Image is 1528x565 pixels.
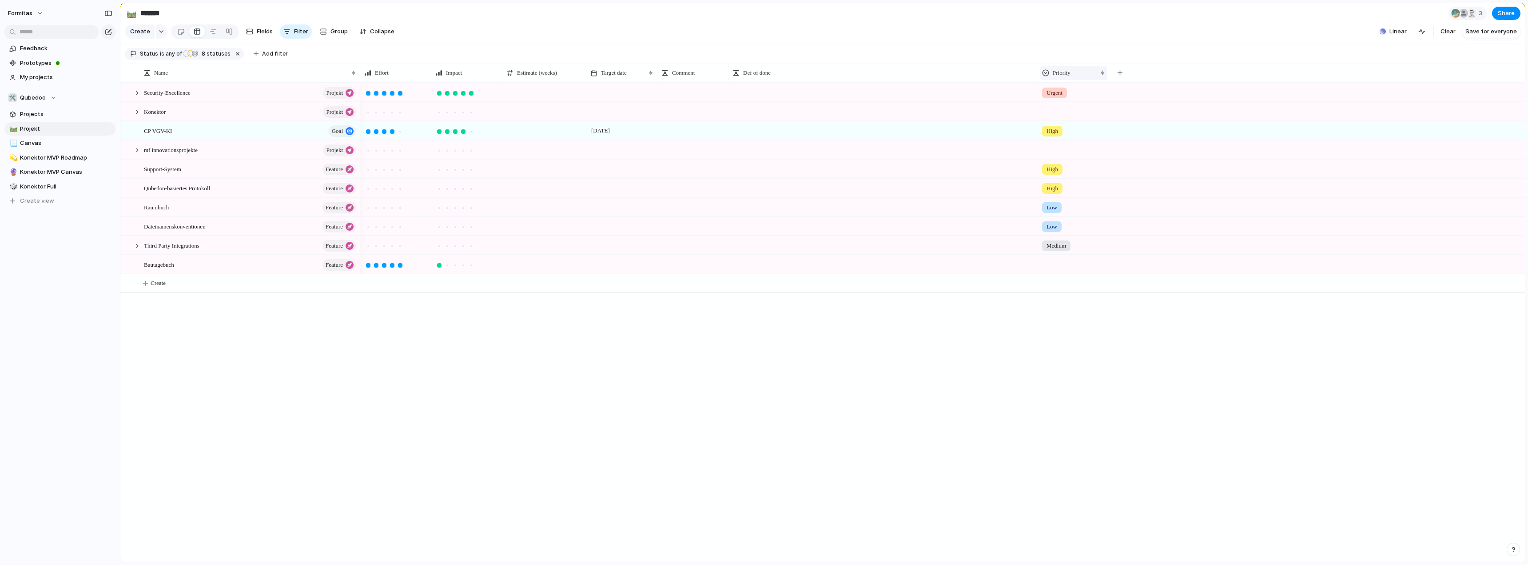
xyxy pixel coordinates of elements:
a: Projects [4,108,115,121]
span: Projekt [326,87,343,99]
span: Qubedoo-basiertes Protokoll [144,183,210,193]
button: Formitas [4,6,48,20]
button: Fields [243,24,276,39]
span: Save for everyone [1465,27,1517,36]
span: Low [1047,203,1057,212]
span: Create view [20,196,54,205]
span: Projekt [326,106,343,118]
button: Create [125,24,155,39]
span: Share [1498,9,1515,18]
span: 8 [199,50,207,57]
button: 🛤️ [124,6,139,20]
button: 📃 [8,139,17,148]
span: [DATE] [589,125,612,136]
span: Low [1047,222,1057,231]
button: Share [1492,7,1520,20]
span: Name [154,68,168,77]
span: Create [130,27,150,36]
button: Collapse [356,24,398,39]
button: Feature [322,164,356,175]
span: Feature [326,201,343,214]
span: Effort [375,68,389,77]
span: Impact [446,68,462,77]
span: Prototypes [20,59,112,68]
button: Projekt [323,144,356,156]
span: CP VGV-KI [144,125,172,136]
span: Formitas [8,9,32,18]
span: Add filter [262,50,288,58]
span: Estimate (weeks) [517,68,557,77]
span: Def of done [743,68,771,77]
div: 📃 [9,138,16,148]
button: Feature [322,240,356,252]
button: Feature [322,183,356,194]
button: isany of [158,49,183,59]
div: 💫 [9,152,16,163]
div: 🛤️ [9,124,16,134]
span: statuses [199,50,231,58]
span: Security-Excellence [144,87,191,97]
button: Create view [4,194,115,208]
button: Feature [322,221,356,232]
button: Clear [1437,24,1459,39]
a: 📃Canvas [4,136,115,150]
span: goal [332,125,343,137]
span: mf innovationsprojekte [144,144,198,155]
span: Raumbuch [144,202,169,212]
span: Konektor [144,106,166,116]
button: 🎲 [8,182,17,191]
button: 💫 [8,153,17,162]
span: Konektor MVP Canvas [20,168,112,176]
span: any of [164,50,182,58]
span: Group [330,27,348,36]
span: Qubedoo [20,93,46,102]
a: My projects [4,71,115,84]
span: Clear [1440,27,1456,36]
button: Filter [280,24,312,39]
span: High [1047,127,1058,136]
div: 🎲 [9,181,16,192]
span: High [1047,165,1058,174]
span: Third Party Integrations [144,240,199,250]
div: 🔮Konektor MVP Canvas [4,165,115,179]
span: Priority [1053,68,1070,77]
span: Feature [326,182,343,195]
div: 🔮 [9,167,16,177]
span: High [1047,184,1058,193]
div: 🛠️ [8,93,17,102]
button: Feature [322,259,356,271]
span: Support-System [144,164,181,174]
span: Comment [672,68,695,77]
button: 8 statuses [183,49,232,59]
span: is [160,50,164,58]
span: Feature [326,259,343,271]
span: Feature [326,220,343,233]
span: Projekt [326,144,343,156]
a: Feedback [4,42,115,55]
span: 3 [1479,9,1485,18]
span: Bautagebuch [144,259,174,269]
span: Feedback [20,44,112,53]
div: 🛤️ [127,7,136,19]
button: goal [329,125,356,137]
a: Prototypes [4,56,115,70]
span: Create [151,279,166,288]
a: 🛤️Projekt [4,122,115,136]
button: 🛤️ [8,124,17,133]
button: 🔮 [8,168,17,176]
button: 🛠️Qubedoo [4,91,115,104]
button: Linear [1376,25,1410,38]
span: Filter [294,27,308,36]
span: Konektor Full [20,182,112,191]
span: My projects [20,73,112,82]
button: Projekt [323,87,356,99]
span: Feature [326,163,343,176]
a: 🎲Konektor Full [4,180,115,193]
span: Target date [601,68,627,77]
a: 💫Konektor MVP Roadmap [4,151,115,164]
span: Projects [20,110,112,119]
